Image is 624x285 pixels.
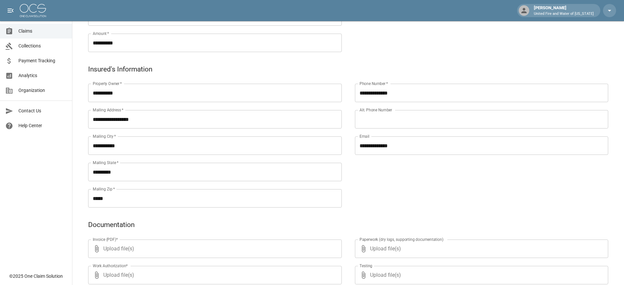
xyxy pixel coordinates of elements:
[18,57,67,64] span: Payment Tracking
[370,266,591,284] span: Upload file(s)
[93,186,115,192] label: Mailing Zip
[531,5,596,16] div: [PERSON_NAME]
[360,133,369,139] label: Email
[360,107,392,113] label: Alt. Phone Number
[93,263,128,269] label: Work Authorization*
[93,160,118,165] label: Mailing State
[18,28,67,35] span: Claims
[360,81,388,86] label: Phone Number
[18,43,67,49] span: Collections
[103,266,324,284] span: Upload file(s)
[360,237,443,242] label: Paperwork (dry logs, supporting documentation)
[18,107,67,114] span: Contact Us
[20,4,46,17] img: ocs-logo-white-transparent.png
[370,240,591,258] span: Upload file(s)
[18,122,67,129] span: Help Center
[18,87,67,94] span: Organization
[93,237,118,242] label: Invoice (PDF)*
[93,31,109,36] label: Amount
[93,133,116,139] label: Mailing City
[534,11,594,17] p: United Fire and Water of [US_STATE]
[18,72,67,79] span: Analytics
[360,263,372,269] label: Testing
[93,107,123,113] label: Mailing Address
[103,240,324,258] span: Upload file(s)
[4,4,17,17] button: open drawer
[9,273,63,279] div: © 2025 One Claim Solution
[93,81,122,86] label: Property Owner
